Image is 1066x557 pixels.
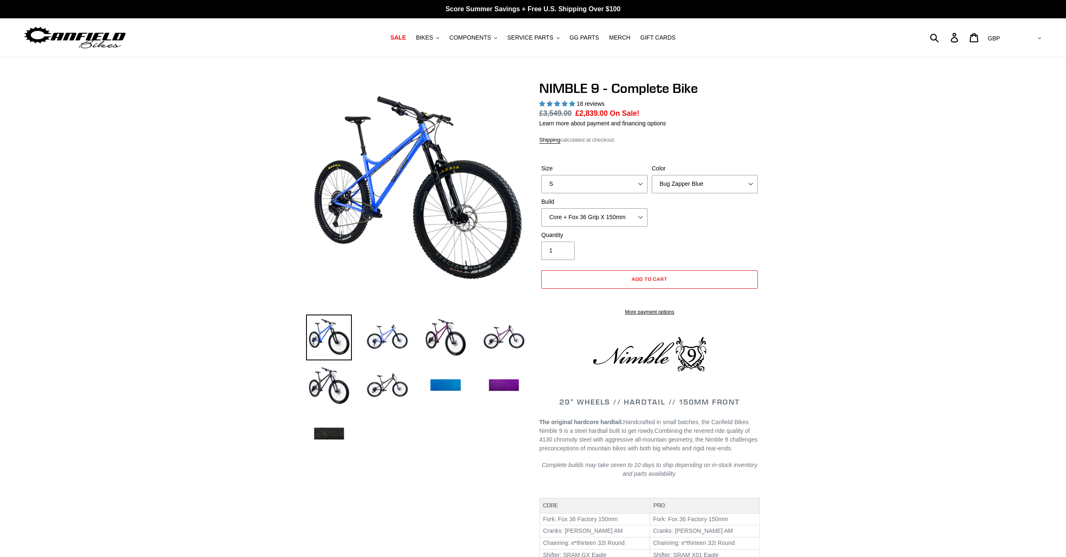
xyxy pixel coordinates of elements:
label: Quantity [541,231,648,240]
span: COMPONENTS [449,34,491,41]
span: GIFT CARDS [640,34,676,41]
img: Load image into Gallery viewer, NIMBLE 9 - Complete Bike [306,363,352,409]
label: Build [541,197,648,206]
a: SALE [386,32,410,43]
span: SERVICE PARTS [507,34,553,41]
a: More payment options [541,308,758,316]
th: PRO [650,498,760,514]
a: GIFT CARDS [636,32,680,43]
span: £2,839.00 [575,109,608,117]
td: Fork: Fox 36 Factory 150mm [650,513,760,525]
button: BIKES [412,32,443,43]
a: GG PARTS [565,32,603,43]
img: Load image into Gallery viewer, NIMBLE 9 - Complete Bike [481,315,527,360]
span: Add to cart [632,276,668,282]
img: Load image into Gallery viewer, NIMBLE 9 - Complete Bike [364,363,410,409]
span: 18 reviews [577,100,605,107]
img: Load image into Gallery viewer, NIMBLE 9 - Complete Bike [306,411,352,457]
label: Color [652,164,758,173]
s: £3,549.00 [539,109,572,117]
img: Load image into Gallery viewer, NIMBLE 9 - Complete Bike [423,363,468,409]
img: NIMBLE 9 - Complete Bike [308,82,525,300]
img: Load image into Gallery viewer, NIMBLE 9 - Complete Bike [306,315,352,360]
img: Canfield Bikes [23,25,127,51]
img: Load image into Gallery viewer, NIMBLE 9 - Complete Bike [364,315,410,360]
div: calculated at checkout. [539,136,760,144]
span: GG PARTS [570,34,599,41]
span: On Sale! [610,108,639,119]
span: 29" WHEELS // HARDTAIL // 150MM FRONT [559,397,740,407]
button: COMPONENTS [445,32,501,43]
span: Combining the revered ride quality of 4130 chromoly steel with aggressive all-mountain geometry, ... [539,427,757,452]
a: Learn more about payment and financing options [539,120,666,127]
td: Cranks: [PERSON_NAME] AM [650,525,760,537]
a: MERCH [605,32,635,43]
label: Size [541,164,648,173]
img: Load image into Gallery viewer, NIMBLE 9 - Complete Bike [481,363,527,409]
a: Shipping [539,137,560,144]
button: SERVICE PARTS [503,32,563,43]
span: BIKES [416,34,433,41]
input: Search [934,28,956,47]
td: Chainring: e*thirteen 32t Round [650,537,760,549]
td: Fork: Fox 36 Factory 150mm [540,513,650,525]
button: Add to cart [541,270,758,289]
span: MERCH [609,34,630,41]
h1: NIMBLE 9 - Complete Bike [539,80,760,96]
td: Cranks: [PERSON_NAME] AM [540,525,650,537]
span: SALE [391,34,406,41]
span: 4.89 stars [539,100,577,107]
th: CORE [540,498,650,514]
td: Chainring: e*thirteen 32t Round [540,537,650,549]
em: Complete builds may take seven to 10 days to ship depending on in-stock inventory and parts avail... [542,462,757,477]
img: Load image into Gallery viewer, NIMBLE 9 - Complete Bike [423,315,468,360]
strong: The original hardcore hardtail. [539,419,623,425]
span: Handcrafted in small batches, the Canfield Bikes Nimble 9 is a steel hardtail built to get rowdy. [539,419,749,434]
